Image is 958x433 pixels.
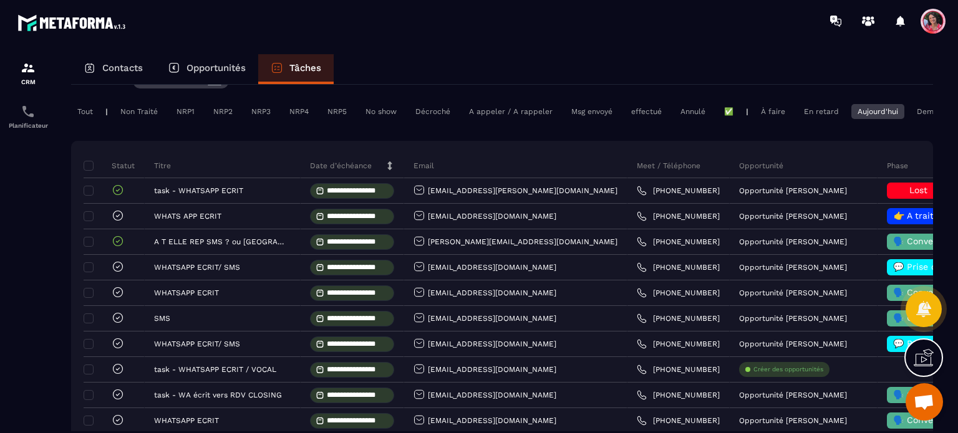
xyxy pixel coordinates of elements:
[674,104,712,119] div: Annulé
[154,263,240,272] p: WHATSAPP ECRIT/ SMS
[637,390,720,400] a: [PHONE_NUMBER]
[3,122,53,129] p: Planificateur
[289,62,321,74] p: Tâches
[3,95,53,138] a: schedulerschedulerPlanificateur
[186,62,246,74] p: Opportunités
[894,211,942,221] span: 👉 A traiter
[21,104,36,119] img: scheduler
[739,391,847,399] p: Opportunité [PERSON_NAME]
[414,161,434,171] p: Email
[154,314,170,323] p: SMS
[321,104,353,119] div: NRP5
[911,104,951,119] div: Demain
[637,186,720,196] a: [PHONE_NUMBER]
[909,185,927,195] span: Lost
[637,364,720,374] a: [PHONE_NUMBER]
[154,340,240,348] p: WHATSAPP ECRIT/ SMS
[71,104,99,119] div: Tout
[739,416,847,425] p: Opportunité [PERSON_NAME]
[851,104,904,119] div: Aujourd'hui
[154,391,282,399] p: task - WA écrit vers RDV CLOSING
[207,104,239,119] div: NRP2
[565,104,619,119] div: Msg envoyé
[17,11,130,34] img: logo
[170,104,201,119] div: NRP1
[739,237,847,246] p: Opportunité [PERSON_NAME]
[637,288,720,298] a: [PHONE_NUMBER]
[155,54,258,84] a: Opportunités
[105,107,108,116] p: |
[154,186,243,195] p: task - WHATSAPP ECRIT
[154,161,171,171] p: Titre
[245,104,277,119] div: NRP3
[625,104,668,119] div: effectué
[798,104,845,119] div: En retard
[637,416,720,426] a: [PHONE_NUMBER]
[87,161,135,171] p: Statut
[463,104,559,119] div: A appeler / A rappeler
[3,79,53,85] p: CRM
[114,104,164,119] div: Non Traité
[637,161,700,171] p: Meet / Téléphone
[154,237,288,246] p: A T ELLE REP SMS ? ou [GEOGRAPHIC_DATA]? EMAIL
[359,104,403,119] div: No show
[739,212,847,221] p: Opportunité [PERSON_NAME]
[739,340,847,348] p: Opportunité [PERSON_NAME]
[154,288,219,297] p: WHATSAPP ECRIT
[310,161,372,171] p: Date d’échéance
[71,54,155,84] a: Contacts
[102,62,143,74] p: Contacts
[637,339,720,349] a: [PHONE_NUMBER]
[637,211,720,221] a: [PHONE_NUMBER]
[739,288,847,297] p: Opportunité [PERSON_NAME]
[739,263,847,272] p: Opportunité [PERSON_NAME]
[154,212,221,221] p: WHATS APP ECRIT
[154,365,276,374] p: task - WHATSAPP ECRIT / VOCAL
[283,104,315,119] div: NRP4
[3,51,53,95] a: formationformationCRM
[637,262,720,272] a: [PHONE_NUMBER]
[887,161,908,171] p: Phase
[637,237,720,247] a: [PHONE_NUMBER]
[154,416,219,425] p: WHATSAPP ECRIT
[739,186,847,195] p: Opportunité [PERSON_NAME]
[258,54,334,84] a: Tâches
[906,383,943,421] div: Ouvrir le chat
[718,104,740,119] div: ✅
[739,314,847,323] p: Opportunité [PERSON_NAME]
[739,161,783,171] p: Opportunité
[755,104,791,119] div: À faire
[637,313,720,323] a: [PHONE_NUMBER]
[746,107,748,116] p: |
[753,365,823,374] p: Créer des opportunités
[21,60,36,75] img: formation
[409,104,457,119] div: Décroché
